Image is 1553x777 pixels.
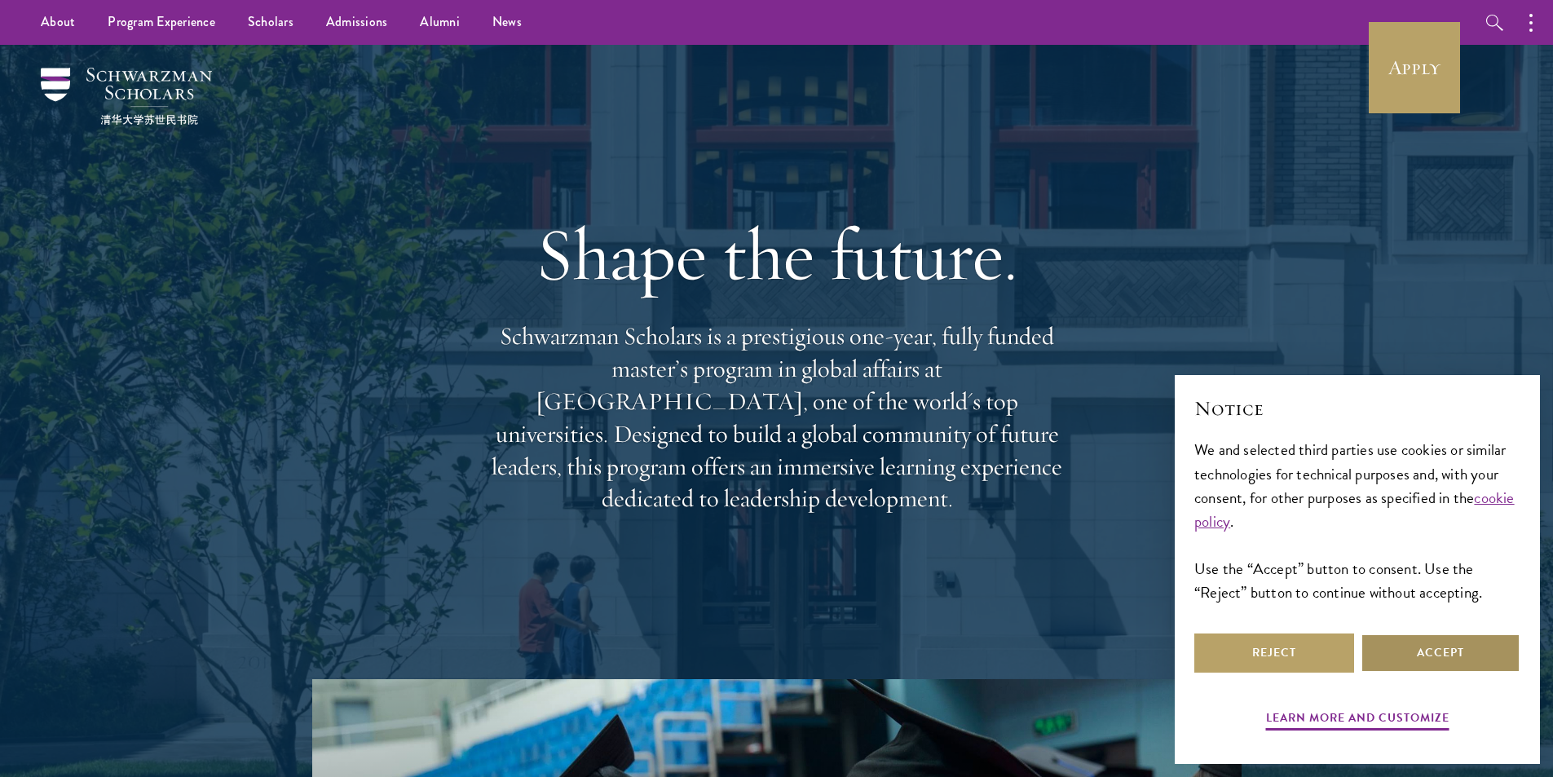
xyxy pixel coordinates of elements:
button: Accept [1361,634,1520,673]
button: Reject [1194,634,1354,673]
h1: Shape the future. [483,209,1070,300]
div: We and selected third parties use cookies or similar technologies for technical purposes and, wit... [1194,438,1520,603]
img: Schwarzman Scholars [41,68,212,125]
button: Learn more and customize [1266,708,1449,733]
a: cookie policy [1194,486,1515,533]
a: Apply [1369,22,1460,113]
p: Schwarzman Scholars is a prestigious one-year, fully funded master’s program in global affairs at... [483,320,1070,515]
h2: Notice [1194,395,1520,422]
